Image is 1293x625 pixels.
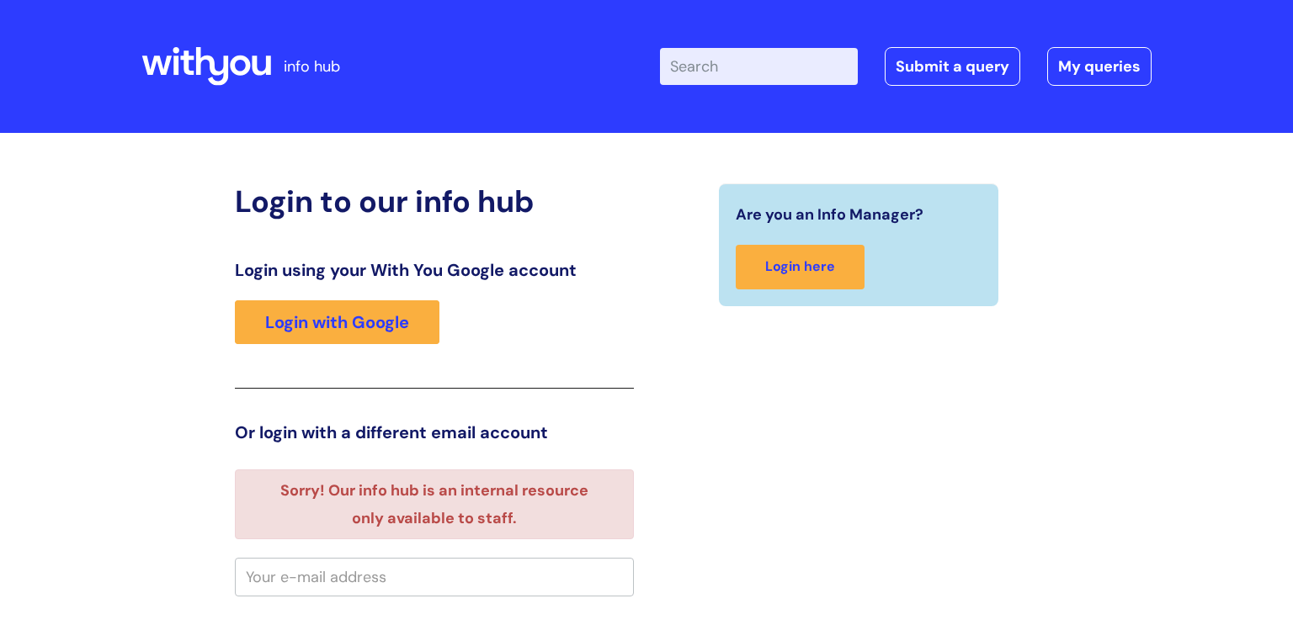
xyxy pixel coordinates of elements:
[235,260,634,280] h3: Login using your With You Google account
[235,558,634,596] input: Your e-mail address
[736,201,923,228] span: Are you an Info Manager?
[235,422,634,442] h3: Or login with a different email account
[235,183,634,220] h2: Login to our info hub
[1047,47,1152,86] a: My queries
[885,47,1020,86] a: Submit a query
[235,300,439,344] a: Login with Google
[736,245,865,289] a: Login here
[660,48,858,85] input: Search
[264,477,604,532] li: Sorry! Our info hub is an internal resource only available to staff.
[284,53,340,80] p: info hub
